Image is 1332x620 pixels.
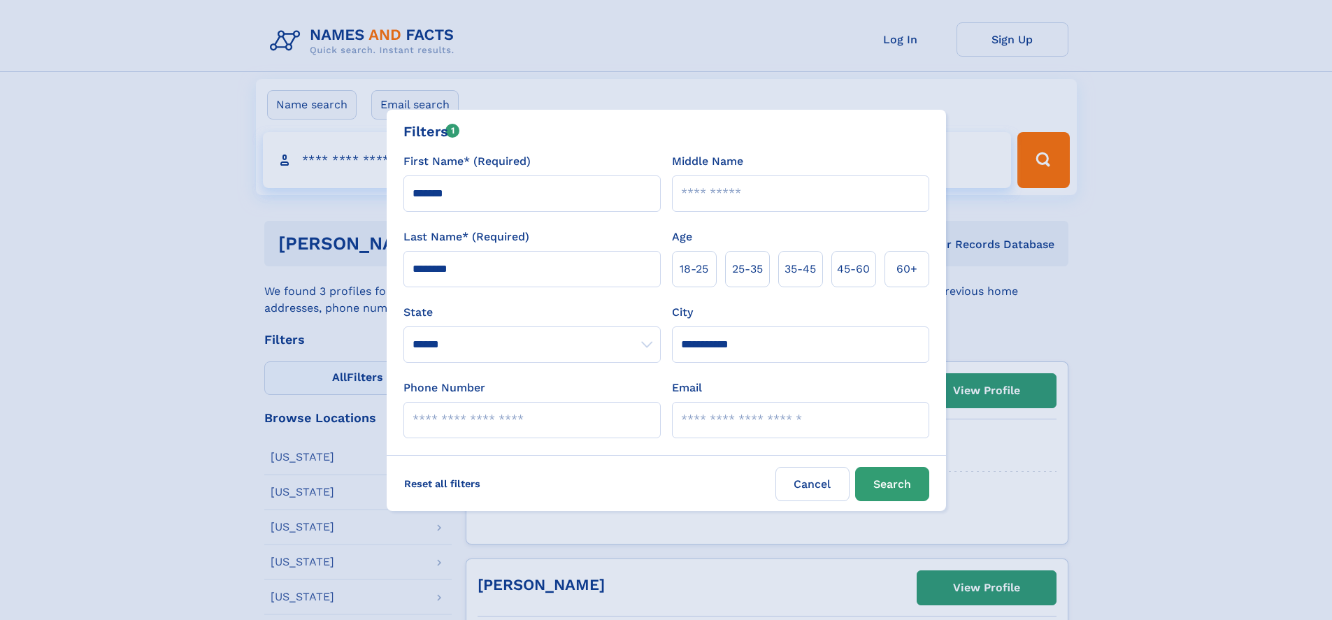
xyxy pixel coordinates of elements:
[775,467,850,501] label: Cancel
[896,261,917,277] span: 60+
[672,304,693,321] label: City
[680,261,708,277] span: 18‑25
[785,261,816,277] span: 35‑45
[403,380,485,396] label: Phone Number
[672,229,692,245] label: Age
[403,153,531,170] label: First Name* (Required)
[732,261,763,277] span: 25‑35
[672,153,743,170] label: Middle Name
[403,304,661,321] label: State
[403,229,529,245] label: Last Name* (Required)
[395,467,489,500] label: Reset all filters
[855,467,929,501] button: Search
[837,261,870,277] span: 45‑60
[672,380,702,396] label: Email
[403,121,460,142] div: Filters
